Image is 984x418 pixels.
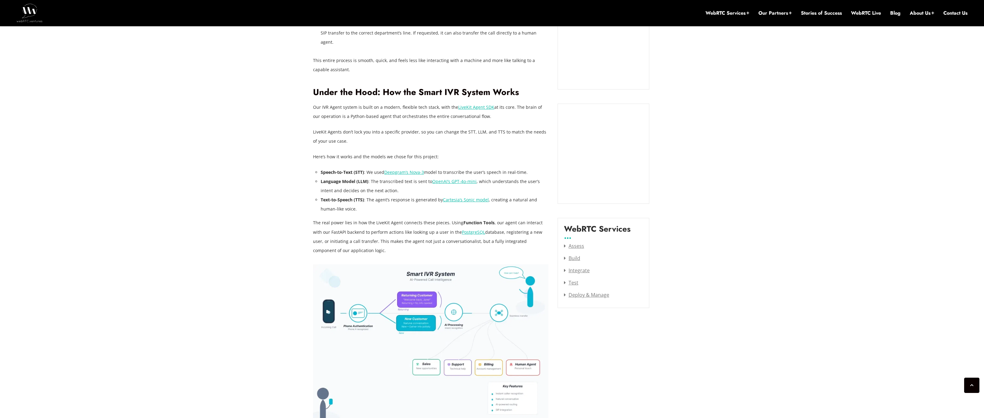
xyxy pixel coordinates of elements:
[432,178,477,184] a: OpenAI’s GPT-4o-mini
[321,178,368,184] strong: Language Model (LLM)
[564,291,609,298] a: Deploy & Manage
[564,110,643,197] iframe: Embedded CTA
[313,218,548,255] p: The real power lies in how the LiveKit Agent connects these pieces. Using , our agent can interac...
[321,168,548,177] li: : We used model to transcribe the user’s speech in real-time.
[462,229,485,235] a: PostgreSQL
[890,10,901,16] a: Blog
[564,224,631,238] label: WebRTC Services
[943,10,967,16] a: Contact Us
[564,267,590,274] a: Integrate
[313,103,548,121] p: Our IVR Agent system is built on a modern, flexible tech stack, with the at its core. The brain o...
[313,56,548,74] p: This entire process is smooth, quick, and feels less like interacting with a machine and more lik...
[758,10,792,16] a: Our Partners
[313,87,548,98] h2: Under the Hood: How the Smart IVR System Works
[313,152,548,161] p: Here’s how it works and the models we chose for this project:
[313,127,548,146] p: LiveKit Agents don’t lock you into a specific provider, so you can change the STT, LLM, and TTS t...
[564,243,584,249] a: Assess
[564,279,578,286] a: Test
[321,19,548,46] li: . The agent asks what you are calling about. Based on the response, it performs a seamless SIP tr...
[564,255,580,262] a: Build
[910,10,934,16] a: About Us
[321,197,364,203] strong: Text-to-Speech (TTS)
[384,169,424,175] a: Deepgram’s Nova-3
[321,169,364,175] strong: Speech-to-Text (STT)
[321,177,548,195] li: : The transcribed text is sent to , which understands the user’s intent and decides on the next a...
[458,104,494,110] a: LiveKit Agent SDK
[443,197,489,203] a: Cartesia’s Sonic model
[321,195,548,214] li: : The agent’s response is generated by , creating a natural and human-like voice.
[851,10,881,16] a: WebRTC Live
[801,10,842,16] a: Stories of Success
[463,220,495,226] strong: Function Tools
[17,4,42,22] img: WebRTC.ventures
[706,10,749,16] a: WebRTC Services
